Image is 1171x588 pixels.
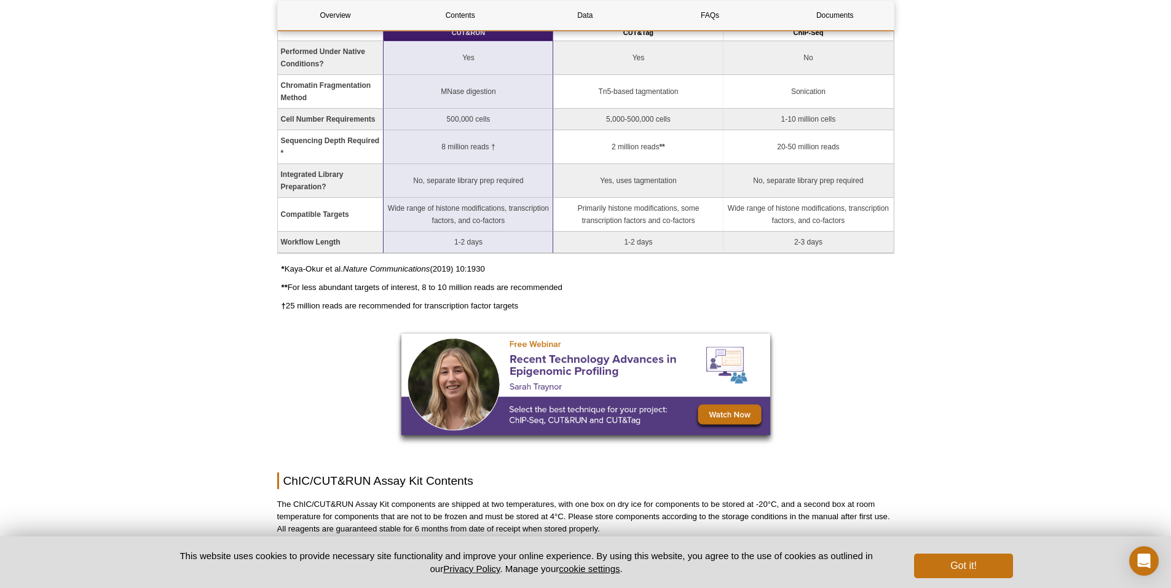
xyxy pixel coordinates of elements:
strong: Chromatin Fragmentation Method [281,81,371,102]
td: 2-3 days [723,232,893,253]
td: 500,000 cells [384,109,553,130]
th: ChIP-Seq [723,25,893,41]
a: Overview [278,1,393,30]
td: No, separate library prep required [384,164,553,198]
strong: Compatible Targets [281,210,349,219]
td: 1-2 days [384,232,553,253]
td: Primarily histone modifications, some transcription factors and co-factors [553,198,723,232]
td: 20-50 million reads [723,130,893,164]
td: No [723,41,893,75]
td: Wide range of histone modifications, transcription factors, and co-factors [384,198,553,232]
td: 5,000-500,000 cells [553,109,723,130]
strong: Workflow Length [281,238,341,246]
a: FAQs [652,1,768,30]
p: For less abundant targets of interest, 8 to 10 million reads are recommended [282,281,894,294]
td: 8 million reads † [384,130,553,164]
td: Yes, uses tagmentation [553,164,723,198]
h2: ChIC/CUT&RUN Assay Kit Contents [277,472,894,489]
strong: † [282,301,286,310]
th: CUT&Tag [553,25,723,41]
p: This website uses cookies to provide necessary site functionality and improve your online experie... [159,549,894,575]
td: 1-2 days [553,232,723,253]
strong: Sequencing Depth Required * [281,136,380,157]
strong: Integrated Library Preparation? [281,170,344,191]
p: 25 million reads are recommended for transcription factor targets [282,300,894,312]
p: Kaya-Okur et al. (2019) 10:1930 [282,263,894,275]
td: Yes [553,41,723,75]
strong: Cell Number Requirements [281,115,376,123]
th: CUT&RUN [384,25,553,41]
p: The ChIC/CUT&RUN Assay Kit components are shipped at two temperatures, with one box on dry ice fo... [277,498,894,535]
td: 2 million reads [553,130,723,164]
button: Got it! [914,554,1012,578]
a: Privacy Policy [443,563,500,574]
button: cookie settings [559,563,620,574]
a: Contents [403,1,518,30]
a: Data [527,1,643,30]
img: Free Webinar [401,334,770,435]
td: MNase digestion [384,75,553,109]
a: Free Webinar Comparing ChIP, CUT&Tag and CUT&RUN [401,334,770,439]
td: Yes [384,41,553,75]
div: Open Intercom Messenger [1129,546,1159,576]
td: Sonication [723,75,893,109]
td: No, separate library prep required [723,164,893,198]
td: 1-10 million cells [723,109,893,130]
a: Documents [777,1,893,30]
em: Nature Communications [343,264,430,273]
strong: Performed Under Native Conditions? [281,47,365,68]
td: Wide range of histone modifications, transcription factors, and co-factors [723,198,893,232]
td: Tn5-based tagmentation [553,75,723,109]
